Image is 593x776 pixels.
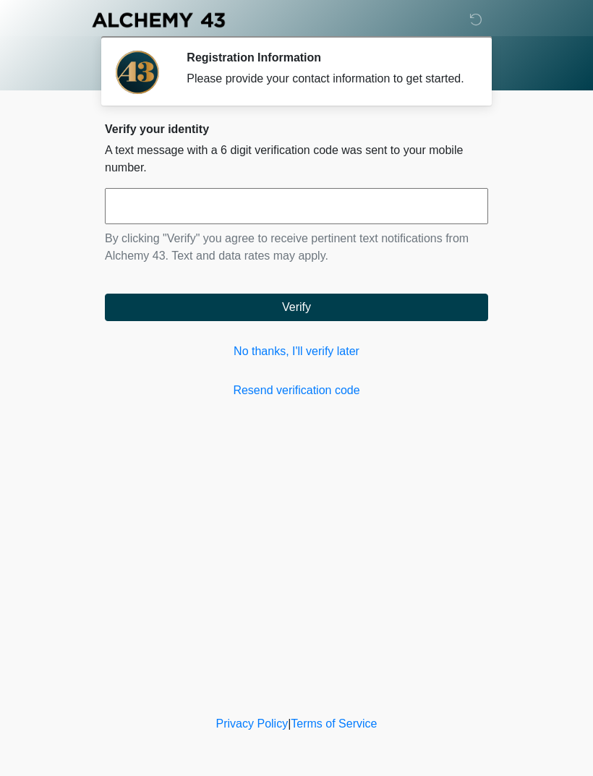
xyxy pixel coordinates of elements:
[90,11,226,29] img: Alchemy 43 Logo
[288,717,291,730] a: |
[105,382,488,399] a: Resend verification code
[105,230,488,265] p: By clicking "Verify" you agree to receive pertinent text notifications from Alchemy 43. Text and ...
[105,142,488,176] p: A text message with a 6 digit verification code was sent to your mobile number.
[291,717,377,730] a: Terms of Service
[216,717,289,730] a: Privacy Policy
[105,294,488,321] button: Verify
[187,70,466,88] div: Please provide your contact information to get started.
[187,51,466,64] h2: Registration Information
[116,51,159,94] img: Agent Avatar
[105,343,488,360] a: No thanks, I'll verify later
[105,122,488,136] h2: Verify your identity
